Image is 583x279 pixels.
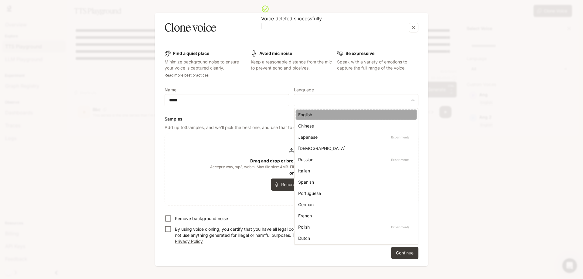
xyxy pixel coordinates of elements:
[298,224,412,230] div: Polish
[298,145,412,151] div: [DEMOGRAPHIC_DATA]
[261,15,322,22] div: Voice deleted successfully
[298,179,412,185] div: Spanish
[390,134,412,140] p: Experimental
[298,213,412,219] div: French
[298,111,412,118] div: English
[298,235,412,241] div: Dutch
[298,190,412,196] div: Portuguese
[298,134,412,140] div: Japanese
[298,201,412,208] div: German
[298,168,412,174] div: Italian
[390,157,412,162] p: Experimental
[298,123,412,129] div: Chinese
[298,156,412,163] div: Russian
[390,224,412,230] p: Experimental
